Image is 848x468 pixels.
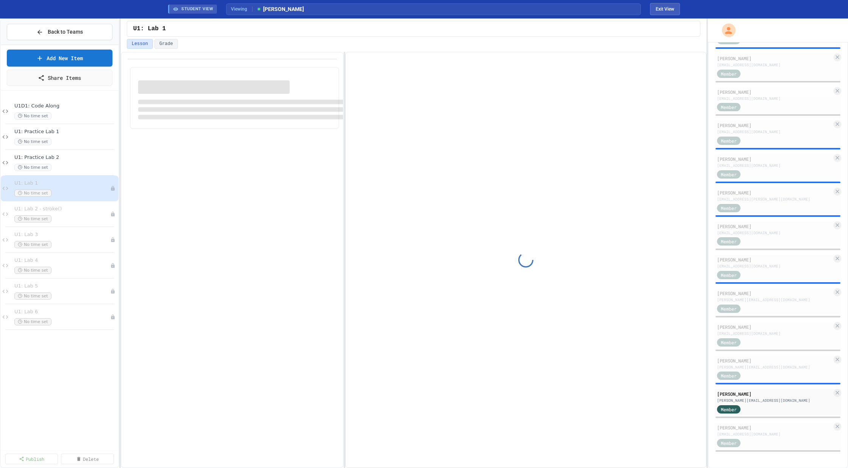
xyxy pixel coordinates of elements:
[14,232,110,238] span: U1: Lab 3
[721,171,737,178] span: Member
[14,267,51,274] span: No time set
[110,289,115,294] div: Unpublished
[14,206,110,212] span: U1: Lab 2 - stroke()
[717,331,832,336] div: [EMAIL_ADDRESS][DOMAIN_NAME]
[721,406,737,413] span: Member
[721,104,737,110] span: Member
[717,55,832,62] div: [PERSON_NAME]
[14,112,51,120] span: No time set
[717,196,832,202] div: [EMAIL_ADDRESS][PERSON_NAME][DOMAIN_NAME]
[133,24,166,33] span: U1: Lab 1
[110,211,115,217] div: Unpublished
[717,155,832,162] div: [PERSON_NAME]
[14,292,51,300] span: No time set
[717,256,832,263] div: [PERSON_NAME]
[14,309,110,315] span: U1: Lab 6
[721,305,737,312] span: Member
[717,364,832,370] div: [PERSON_NAME][EMAIL_ADDRESS][DOMAIN_NAME]
[717,431,832,437] div: [EMAIL_ADDRESS][DOMAIN_NAME]
[181,6,213,12] span: STUDENT VIEW
[717,89,832,95] div: [PERSON_NAME]
[717,122,832,129] div: [PERSON_NAME]
[7,70,112,86] a: Share Items
[14,318,51,325] span: No time set
[717,189,832,196] div: [PERSON_NAME]
[110,186,115,191] div: Unpublished
[7,24,112,40] button: Back to Teams
[714,22,737,39] div: My Account
[717,223,832,230] div: [PERSON_NAME]
[650,3,680,15] button: Exit student view
[154,39,178,49] button: Grade
[256,5,304,13] span: [PERSON_NAME]
[7,50,112,67] a: Add New Item
[127,39,153,49] button: Lesson
[48,28,83,36] span: Back to Teams
[717,230,832,236] div: [EMAIL_ADDRESS][DOMAIN_NAME]
[721,272,737,278] span: Member
[14,215,51,222] span: No time set
[14,164,51,171] span: No time set
[14,138,51,145] span: No time set
[717,323,832,330] div: [PERSON_NAME]
[717,390,832,397] div: [PERSON_NAME]
[14,103,117,109] span: U1D1: Code Along
[721,440,737,446] span: Member
[110,263,115,268] div: Unpublished
[717,263,832,269] div: [EMAIL_ADDRESS][DOMAIN_NAME]
[717,290,832,297] div: [PERSON_NAME]
[721,238,737,245] span: Member
[14,190,51,197] span: No time set
[721,137,737,144] span: Member
[14,180,110,187] span: U1: Lab 1
[717,163,832,168] div: [EMAIL_ADDRESS][DOMAIN_NAME]
[61,454,114,464] a: Delete
[14,129,117,135] span: U1: Practice Lab 1
[14,257,110,264] span: U1: Lab 4
[717,357,832,364] div: [PERSON_NAME]
[110,237,115,243] div: Unpublished
[721,205,737,211] span: Member
[721,372,737,379] span: Member
[110,314,115,320] div: Unpublished
[14,241,51,248] span: No time set
[721,339,737,346] span: Member
[721,70,737,77] span: Member
[717,129,832,135] div: [EMAIL_ADDRESS][DOMAIN_NAME]
[717,62,832,68] div: [EMAIL_ADDRESS][DOMAIN_NAME]
[14,154,117,161] span: U1: Practice Lab 2
[231,6,253,12] span: Viewing
[717,398,832,403] div: [PERSON_NAME][EMAIL_ADDRESS][DOMAIN_NAME]
[14,283,110,289] span: U1: Lab 5
[717,96,832,101] div: [EMAIL_ADDRESS][DOMAIN_NAME]
[717,424,832,431] div: [PERSON_NAME]
[717,297,832,303] div: [PERSON_NAME][EMAIL_ADDRESS][DOMAIN_NAME]
[5,454,58,464] a: Publish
